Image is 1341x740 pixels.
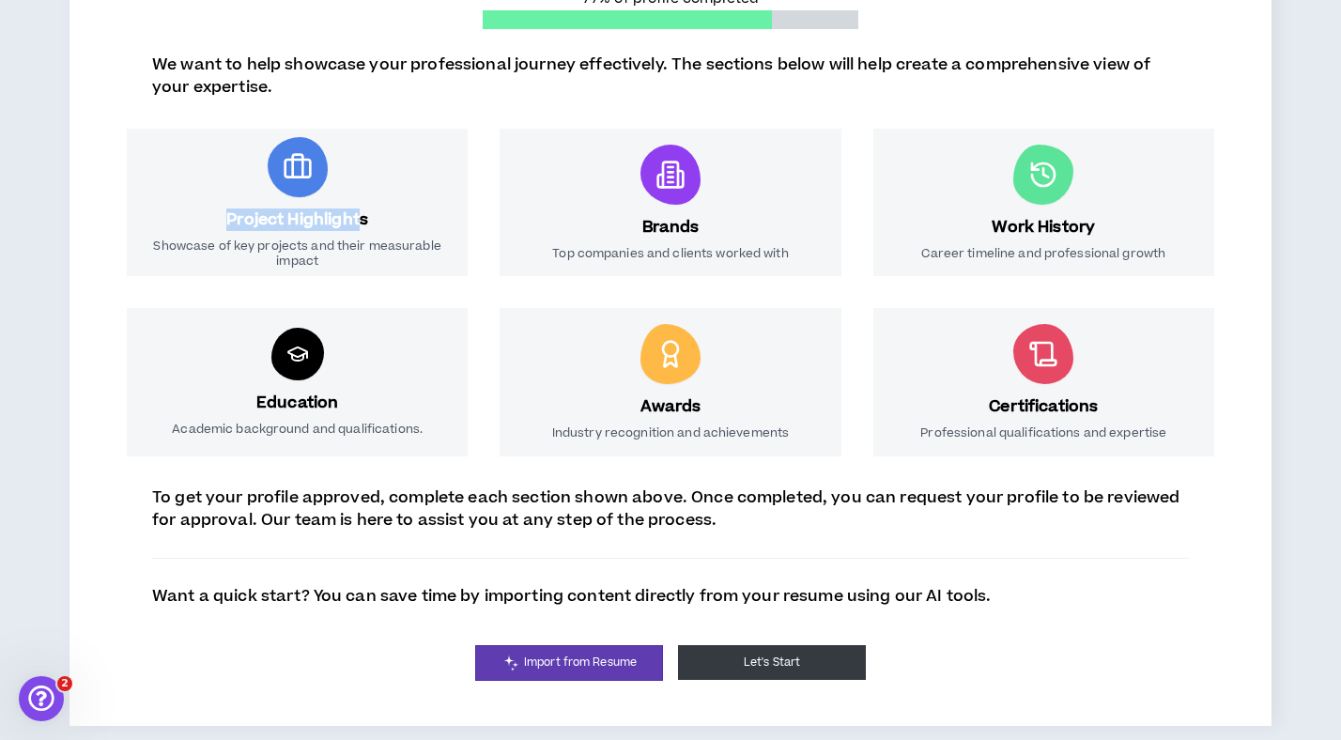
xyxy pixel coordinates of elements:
h3: Certifications [989,395,1098,418]
span: Messages [151,614,223,627]
div: • 2h ago [179,85,233,104]
a: Import from Resume [475,645,663,681]
button: Let's Start [678,645,866,680]
h3: Brands [642,216,700,239]
h3: Education [256,392,338,414]
p: We want to help showcase your professional journey effectively. The sections below will help crea... [152,54,1189,99]
p: Showcase of key projects and their measurable impact [146,239,449,269]
p: Academic background and qualifications. [172,422,423,437]
h3: Project Highlights [226,208,368,231]
span: Hey there 👋 Welcome to Wripple 🙌 Take a look around! If you have any questions, just reply to thi... [67,67,1014,82]
iframe: Intercom live chat [19,676,64,721]
span: Import from Resume [524,654,637,671]
div: [PERSON_NAME] [67,154,176,174]
h3: Awards [640,395,701,418]
span: Home [43,614,82,627]
p: To get your profile approved, complete each section shown above. Once completed, you can request ... [152,486,1189,532]
p: Want a quick start? You can save time by importing content directly from your resume using our AI... [152,585,992,608]
p: Career timeline and professional growth [921,246,1165,261]
button: Help [251,567,376,642]
span: 2 [57,676,72,691]
p: Top companies and clients worked with [552,246,788,261]
img: Profile image for Morgan [22,135,59,173]
p: Professional qualifications and expertise [920,425,1166,440]
span: Hey there 👋 Welcome to Wripple 🙌 Take a look around! If you have any questions, just reply to thi... [67,136,1014,151]
div: [PERSON_NAME] [67,85,176,104]
button: Messages [125,567,250,642]
div: Close [330,8,363,41]
img: Profile image for Morgan [22,66,59,103]
button: Send us a message [86,476,289,514]
p: Industry recognition and achievements [552,425,789,440]
h1: Messages [139,8,240,40]
span: Help [298,614,328,627]
div: • [DATE] [179,154,232,174]
h3: Work History [992,216,1095,239]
